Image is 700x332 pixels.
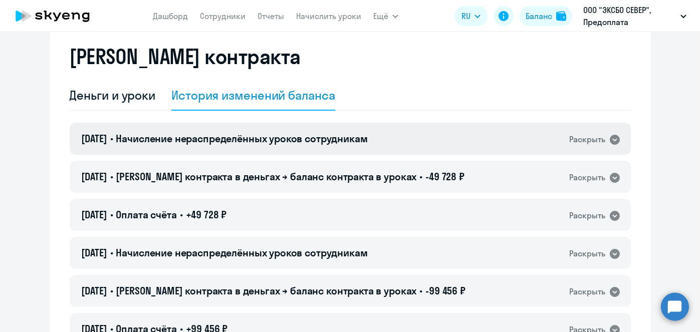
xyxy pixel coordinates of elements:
a: Дашборд [153,11,188,21]
span: • [419,170,422,183]
a: Отчеты [258,11,284,21]
span: Оплата счёта [116,208,176,221]
h2: [PERSON_NAME] контракта [70,45,301,69]
span: [PERSON_NAME] контракта в деньгах → баланс контракта в уроках [116,170,416,183]
img: balance [556,11,566,21]
span: • [110,132,113,145]
span: [PERSON_NAME] контракта в деньгах → баланс контракта в уроках [116,284,416,297]
div: История изменений баланса [171,87,335,103]
span: Ещё [373,10,388,22]
span: • [180,208,183,221]
span: [DATE] [82,246,107,259]
span: RU [461,10,471,22]
button: Балансbalance [520,6,572,26]
div: Раскрыть [570,209,606,222]
button: ООО "ЭКСБО СЕВЕР", Предоплата [578,4,691,28]
span: [DATE] [82,284,107,297]
button: Ещё [373,6,398,26]
span: -49 728 ₽ [425,170,464,183]
div: Деньги и уроки [70,87,156,103]
span: +49 728 ₽ [186,208,227,221]
span: • [110,246,113,259]
div: Раскрыть [570,171,606,184]
span: Начисление нераспределённых уроков сотрудникам [116,132,367,145]
div: Баланс [526,10,552,22]
a: Начислить уроки [296,11,361,21]
div: Раскрыть [570,133,606,146]
p: ООО "ЭКСБО СЕВЕР", Предоплата [583,4,676,28]
span: • [110,208,113,221]
span: [DATE] [82,132,107,145]
div: Раскрыть [570,285,606,298]
button: RU [454,6,488,26]
span: • [110,284,113,297]
span: Начисление нераспределённых уроков сотрудникам [116,246,367,259]
a: Сотрудники [200,11,246,21]
div: Раскрыть [570,247,606,260]
span: • [419,284,422,297]
span: • [110,170,113,183]
span: [DATE] [82,208,107,221]
span: [DATE] [82,170,107,183]
span: -99 456 ₽ [425,284,465,297]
